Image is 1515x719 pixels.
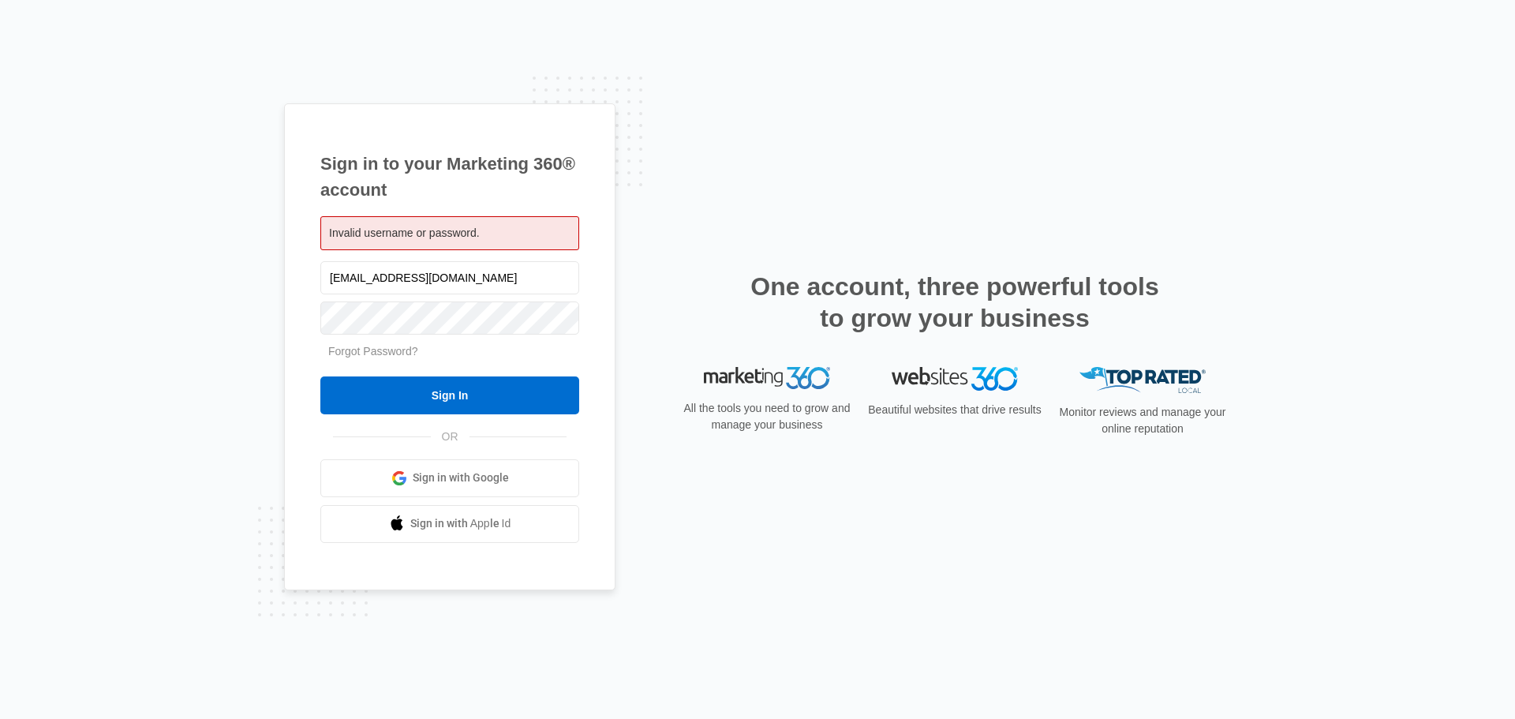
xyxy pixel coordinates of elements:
[704,367,830,389] img: Marketing 360
[320,505,579,543] a: Sign in with Apple Id
[866,402,1043,418] p: Beautiful websites that drive results
[320,376,579,414] input: Sign In
[320,151,579,203] h1: Sign in to your Marketing 360® account
[431,429,469,445] span: OR
[679,400,855,433] p: All the tools you need to grow and manage your business
[320,261,579,294] input: Email
[413,470,509,486] span: Sign in with Google
[892,367,1018,390] img: Websites 360
[328,345,418,358] a: Forgot Password?
[329,227,480,239] span: Invalid username or password.
[320,459,579,497] a: Sign in with Google
[410,515,511,532] span: Sign in with Apple Id
[1054,404,1231,437] p: Monitor reviews and manage your online reputation
[1079,367,1206,393] img: Top Rated Local
[746,271,1164,334] h2: One account, three powerful tools to grow your business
